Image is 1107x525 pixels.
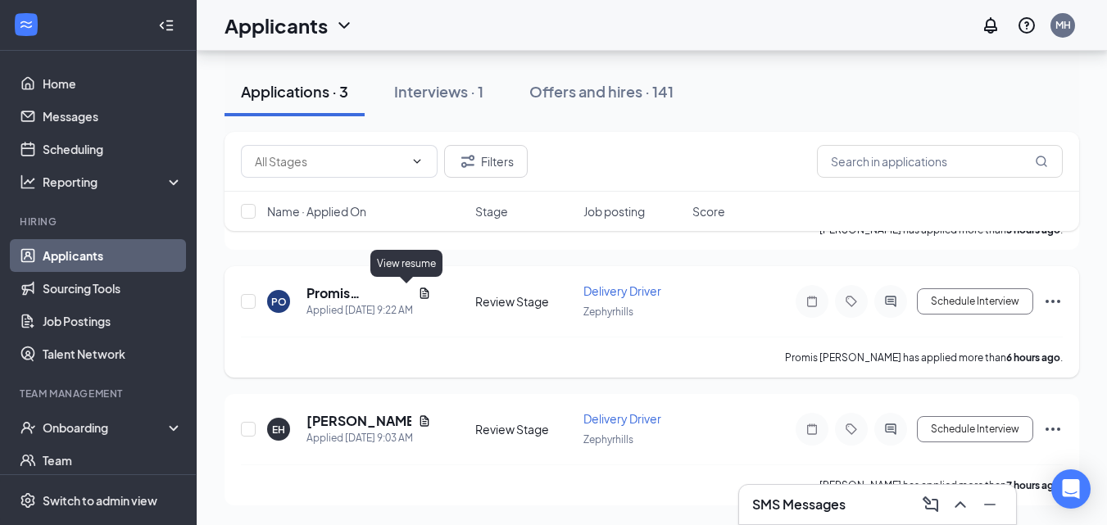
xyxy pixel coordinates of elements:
[334,16,354,35] svg: ChevronDown
[529,81,674,102] div: Offers and hires · 141
[370,250,442,277] div: View resume
[158,17,175,34] svg: Collapse
[225,11,328,39] h1: Applicants
[43,419,169,436] div: Onboarding
[583,305,633,318] span: Zephyrhills
[950,495,970,514] svg: ChevronUp
[43,492,157,509] div: Switch to admin view
[20,215,179,229] div: Hiring
[917,288,1033,315] button: Schedule Interview
[692,203,725,220] span: Score
[475,293,574,310] div: Review Stage
[255,152,404,170] input: All Stages
[881,295,901,308] svg: ActiveChat
[921,495,941,514] svg: ComposeMessage
[842,295,861,308] svg: Tag
[458,152,478,171] svg: Filter
[43,444,183,477] a: Team
[802,423,822,436] svg: Note
[918,491,944,518] button: ComposeMessage
[43,174,184,190] div: Reporting
[1035,155,1048,168] svg: MagnifyingGlass
[1017,16,1037,35] svg: QuestionInfo
[306,284,411,302] h5: Promis [PERSON_NAME]
[272,423,285,437] div: EH
[1043,292,1063,311] svg: Ellipses
[20,174,36,190] svg: Analysis
[947,491,973,518] button: ChevronUp
[18,16,34,33] svg: WorkstreamLogo
[43,67,183,100] a: Home
[43,239,183,272] a: Applicants
[43,337,183,370] a: Talent Network
[881,423,901,436] svg: ActiveChat
[306,302,431,319] div: Applied [DATE] 9:22 AM
[444,145,528,178] button: Filter Filters
[1006,479,1060,491] b: 7 hours ago
[917,416,1033,442] button: Schedule Interview
[1006,351,1060,364] b: 6 hours ago
[842,423,861,436] svg: Tag
[418,414,431,428] svg: Document
[583,411,661,426] span: Delivery Driver
[819,478,1063,492] p: [PERSON_NAME] has applied more than .
[1055,18,1071,32] div: MH
[20,387,179,401] div: Team Management
[241,81,348,102] div: Applications · 3
[817,145,1063,178] input: Search in applications
[785,351,1063,364] p: Promis [PERSON_NAME] has applied more than .
[981,16,1000,35] svg: Notifications
[475,421,574,437] div: Review Stage
[43,272,183,305] a: Sourcing Tools
[475,203,508,220] span: Stage
[583,433,633,446] span: Zephyrhills
[418,287,431,300] svg: Document
[394,81,483,102] div: Interviews · 1
[583,203,645,220] span: Job posting
[583,283,661,298] span: Delivery Driver
[20,419,36,436] svg: UserCheck
[802,295,822,308] svg: Note
[43,133,183,165] a: Scheduling
[271,295,287,309] div: PO
[980,495,1000,514] svg: Minimize
[20,492,36,509] svg: Settings
[977,491,1003,518] button: Minimize
[752,496,846,514] h3: SMS Messages
[306,430,431,446] div: Applied [DATE] 9:03 AM
[411,155,424,168] svg: ChevronDown
[306,412,411,430] h5: [PERSON_NAME]
[1051,469,1091,509] div: Open Intercom Messenger
[1043,419,1063,439] svg: Ellipses
[43,305,183,337] a: Job Postings
[43,100,183,133] a: Messages
[267,203,366,220] span: Name · Applied On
